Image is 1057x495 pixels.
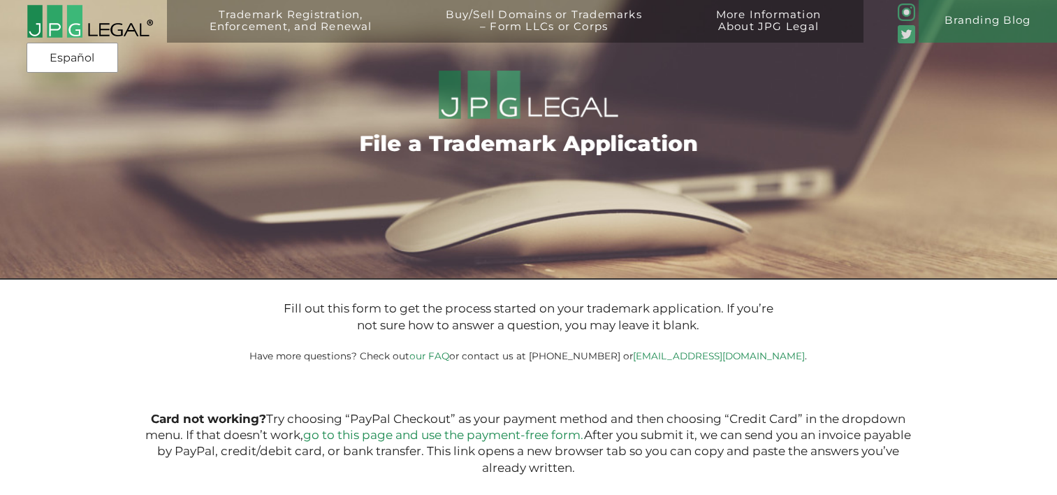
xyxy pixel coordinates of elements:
a: Trademark Registration,Enforcement, and Renewal [177,9,404,52]
p: Fill out this form to get the process started on your trademark application. If you’re not sure h... [275,301,782,333]
a: Español [31,45,114,71]
b: Card not working? [151,412,266,426]
small: Have more questions? Check out or contact us at [PHONE_NUMBER] or . [249,350,807,361]
a: our FAQ [409,350,449,361]
img: Twitter_Social_Icon_Rounded_Square_Color-mid-green3-90.png [898,25,915,43]
img: glyph-logo_May2016-green3-90.png [898,3,915,21]
a: More InformationAbout JPG Legal [684,9,852,52]
a: go to this page and use the payment-free form. [303,428,584,442]
img: 2016-logo-black-letters-3-r.png [27,4,154,38]
a: Buy/Sell Domains or Trademarks– Form LLCs or Corps [414,9,673,52]
a: [EMAIL_ADDRESS][DOMAIN_NAME] [633,350,805,361]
